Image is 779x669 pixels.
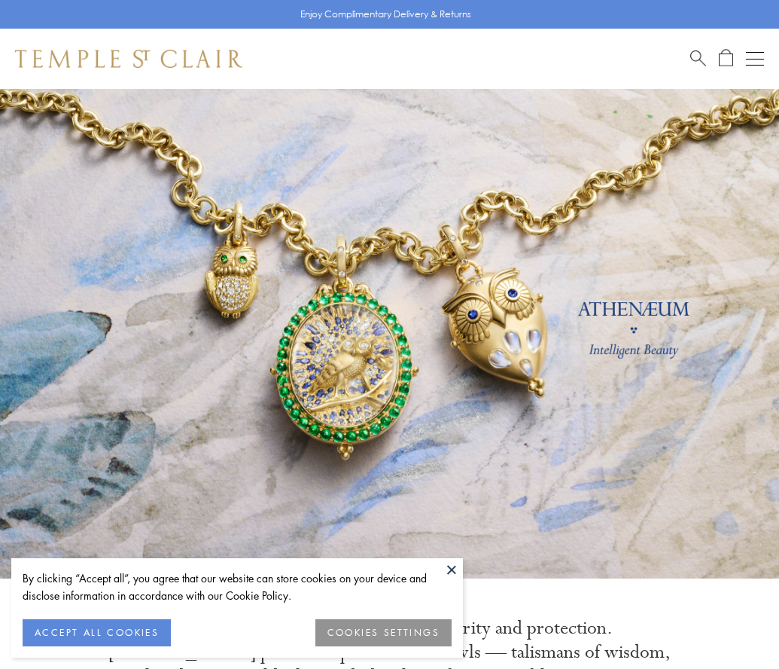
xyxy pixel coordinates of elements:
[690,49,706,68] a: Search
[15,50,242,68] img: Temple St. Clair
[746,50,764,68] button: Open navigation
[300,7,471,22] p: Enjoy Complimentary Delivery & Returns
[315,619,452,646] button: COOKIES SETTINGS
[23,619,171,646] button: ACCEPT ALL COOKIES
[719,49,733,68] a: Open Shopping Bag
[23,570,452,604] div: By clicking “Accept all”, you agree that our website can store cookies on your device and disclos...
